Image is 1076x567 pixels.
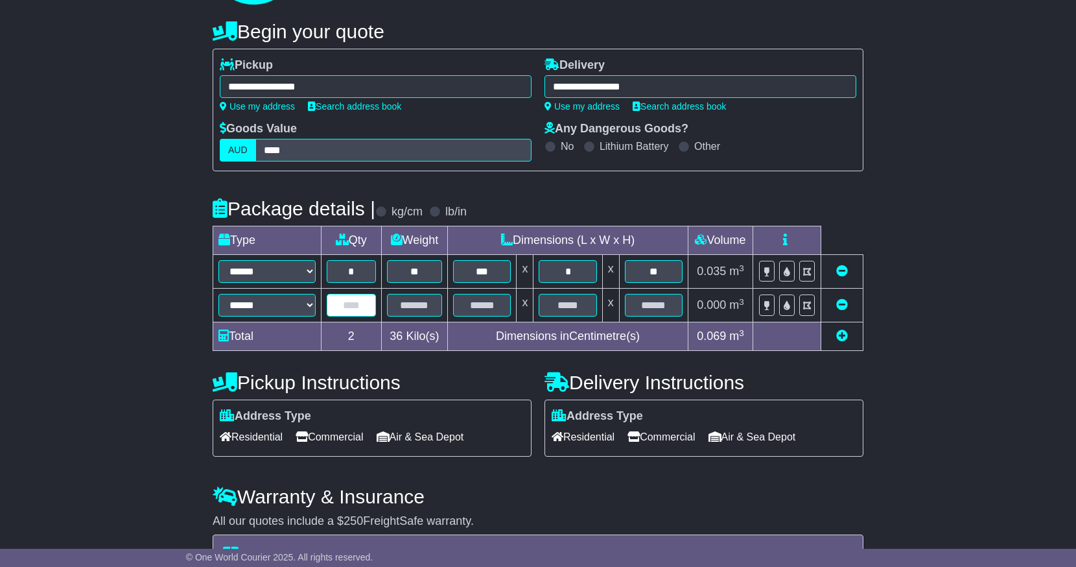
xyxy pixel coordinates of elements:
[544,122,688,136] label: Any Dangerous Goods?
[739,263,744,273] sup: 3
[602,255,619,289] td: x
[220,139,256,162] label: AUD
[836,265,848,278] a: Remove this item
[213,198,375,219] h4: Package details |
[697,298,726,311] span: 0.000
[633,101,726,112] a: Search address book
[552,409,643,424] label: Address Type
[220,427,283,447] span: Residential
[836,330,848,343] a: Add new item
[213,226,322,255] td: Type
[544,372,863,393] h4: Delivery Instructions
[697,265,726,278] span: 0.035
[220,58,273,73] label: Pickup
[600,140,669,152] label: Lithium Battery
[836,298,848,311] a: Remove this item
[544,101,620,112] a: Use my address
[729,330,744,343] span: m
[688,226,753,255] td: Volume
[377,427,464,447] span: Air & Sea Depot
[322,322,382,351] td: 2
[381,322,448,351] td: Kilo(s)
[213,21,863,42] h4: Begin your quote
[448,322,688,351] td: Dimensions in Centimetre(s)
[739,297,744,307] sup: 3
[213,322,322,351] td: Total
[561,140,574,152] label: No
[186,552,373,562] span: © One World Courier 2025. All rights reserved.
[220,122,297,136] label: Goods Value
[213,514,863,529] div: All our quotes include a $ FreightSafe warranty.
[381,226,448,255] td: Weight
[220,409,311,424] label: Address Type
[739,328,744,338] sup: 3
[729,265,744,278] span: m
[517,255,533,289] td: x
[602,289,619,322] td: x
[544,58,605,73] label: Delivery
[296,427,363,447] span: Commercial
[445,205,467,219] label: lb/in
[448,226,688,255] td: Dimensions (L x W x H)
[392,205,423,219] label: kg/cm
[729,298,744,311] span: m
[697,330,726,343] span: 0.069
[308,101,401,112] a: Search address book
[322,226,382,255] td: Qty
[552,427,614,447] span: Residential
[213,372,532,393] h4: Pickup Instructions
[627,427,695,447] span: Commercial
[213,486,863,507] h4: Warranty & Insurance
[344,514,363,527] span: 250
[694,140,720,152] label: Other
[220,101,295,112] a: Use my address
[517,289,533,322] td: x
[708,427,796,447] span: Air & Sea Depot
[390,330,403,343] span: 36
